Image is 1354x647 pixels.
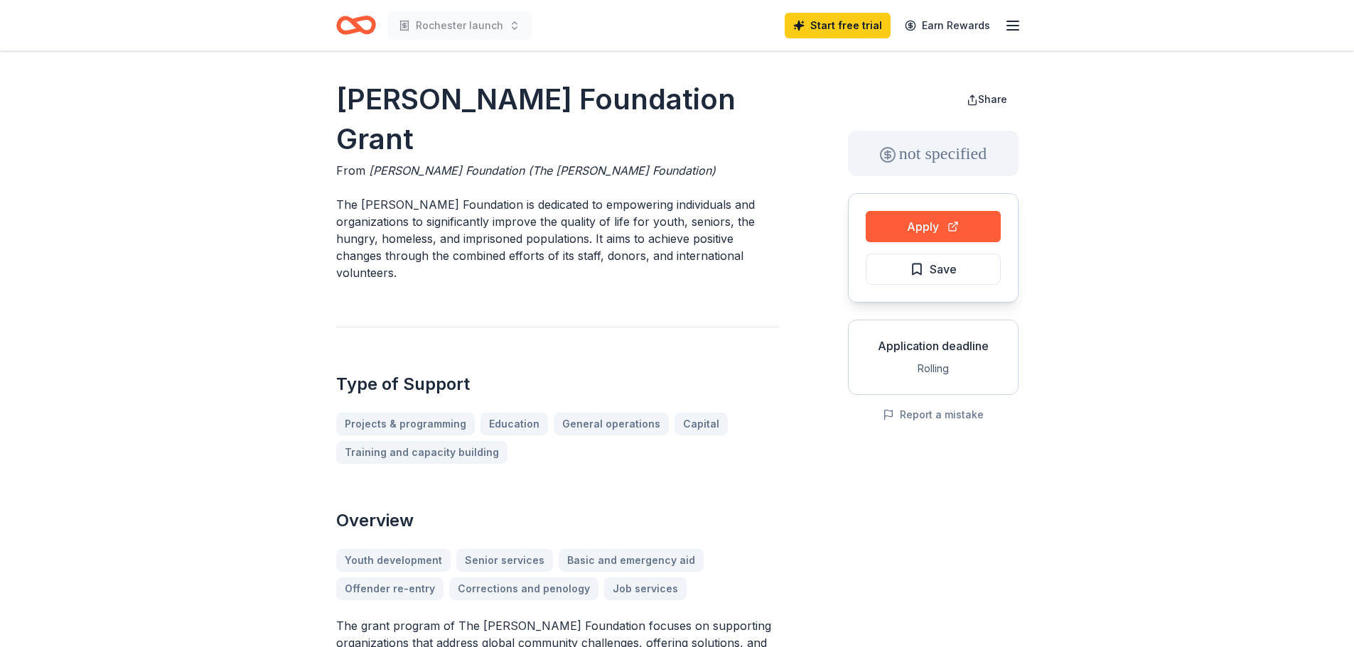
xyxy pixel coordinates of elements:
div: Rolling [860,360,1006,377]
button: Share [955,85,1019,114]
span: Rochester launch [416,17,503,34]
span: Save [930,260,957,278]
button: Save [866,254,1001,285]
p: The [PERSON_NAME] Foundation is dedicated to empowering individuals and organizations to signific... [336,196,780,281]
div: From [336,162,780,179]
span: Share [978,93,1007,105]
a: Capital [675,413,728,435]
a: Home [336,9,376,42]
button: Rochester launch [387,11,532,40]
h2: Overview [336,509,780,532]
a: Projects & programming [336,413,475,435]
button: Apply [866,211,1001,242]
button: Report a mistake [883,406,984,423]
a: Start free trial [785,13,891,38]
a: Earn Rewards [896,13,999,38]
a: Education [480,413,548,435]
a: General operations [554,413,669,435]
a: Training and capacity building [336,441,507,464]
h1: [PERSON_NAME] Foundation Grant [336,80,780,159]
span: [PERSON_NAME] Foundation (The [PERSON_NAME] Foundation) [369,163,716,178]
h2: Type of Support [336,373,780,396]
div: Application deadline [860,337,1006,354]
div: not specified [848,131,1019,176]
